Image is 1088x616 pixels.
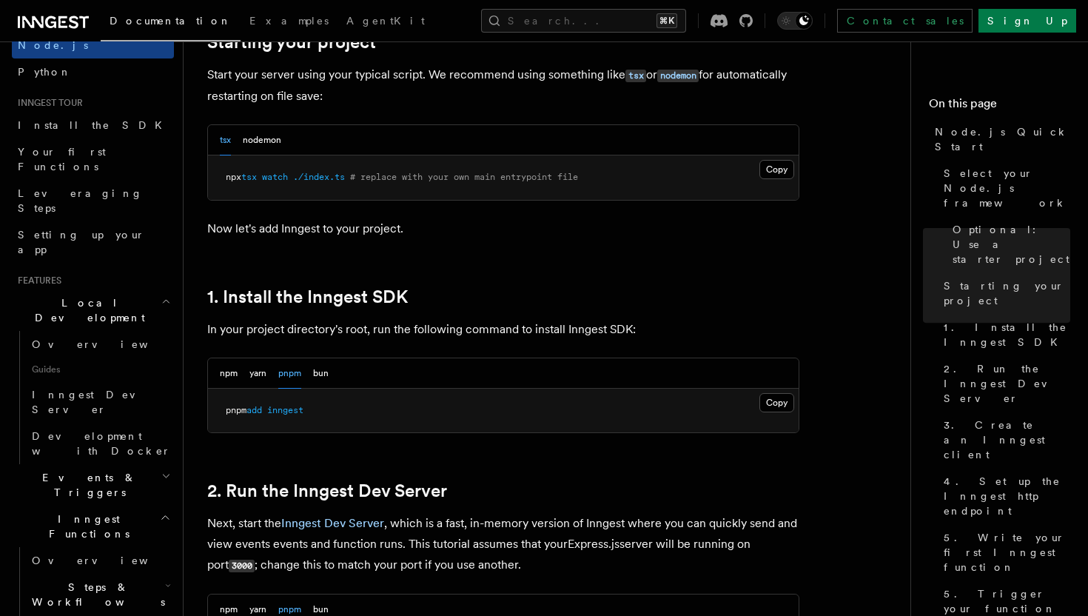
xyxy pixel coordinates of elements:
a: Overview [26,547,174,574]
a: Python [12,58,174,85]
span: Leveraging Steps [18,187,143,214]
button: Copy [759,393,794,412]
div: Local Development [12,331,174,464]
span: 4. Set up the Inngest http endpoint [944,474,1070,518]
span: Install the SDK [18,119,171,131]
span: watch [262,172,288,182]
a: 1. Install the Inngest SDK [207,287,408,307]
span: Setting up your app [18,229,145,255]
button: bun [313,358,329,389]
span: add [246,405,262,415]
span: 5. Write your first Inngest function [944,530,1070,575]
a: Inngest Dev Server [26,381,174,423]
p: In your project directory's root, run the following command to install Inngest SDK: [207,319,799,340]
span: Optional: Use a starter project [953,222,1070,267]
span: Inngest tour [12,97,83,109]
span: AgentKit [346,15,425,27]
span: Inngest Functions [12,512,160,541]
span: # replace with your own main entrypoint file [350,172,578,182]
a: Inngest Dev Server [281,516,384,530]
a: Node.js Quick Start [929,118,1070,160]
span: ./index.ts [293,172,345,182]
a: Sign Up [978,9,1076,33]
a: Install the SDK [12,112,174,138]
span: Events & Triggers [12,470,161,500]
a: Starting your project [207,32,376,53]
a: 2. Run the Inngest Dev Server [207,481,447,501]
span: Guides [26,358,174,381]
a: Your first Functions [12,138,174,180]
code: tsx [625,70,646,82]
span: Overview [32,555,184,566]
p: Start your server using your typical script. We recommend using something like or for automatical... [207,64,799,107]
button: Inngest Functions [12,506,174,547]
a: Documentation [101,4,241,41]
span: Documentation [110,15,232,27]
a: 2. Run the Inngest Dev Server [938,355,1070,412]
span: 3. Create an Inngest client [944,418,1070,462]
button: nodemon [243,125,281,155]
span: inngest [267,405,303,415]
a: AgentKit [338,4,434,40]
span: Node.js [18,39,88,51]
a: Examples [241,4,338,40]
button: Events & Triggers [12,464,174,506]
a: 1. Install the Inngest SDK [938,314,1070,355]
a: Development with Docker [26,423,174,464]
button: npm [220,358,238,389]
a: Contact sales [837,9,973,33]
p: Next, start the , which is a fast, in-memory version of Inngest where you can quickly send and vi... [207,513,799,576]
span: Local Development [12,295,161,325]
span: Development with Docker [32,430,171,457]
a: tsx [625,67,646,81]
span: Overview [32,338,184,350]
span: 1. Install the Inngest SDK [944,320,1070,349]
button: Steps & Workflows [26,574,174,615]
span: Features [12,275,61,287]
a: Overview [26,331,174,358]
button: yarn [249,358,266,389]
a: 3. Create an Inngest client [938,412,1070,468]
span: Examples [249,15,329,27]
span: Inngest Dev Server [32,389,158,415]
span: npx [226,172,241,182]
span: Steps & Workflows [26,580,165,609]
a: Select your Node.js framework [938,160,1070,216]
h4: On this page [929,95,1070,118]
a: Optional: Use a starter project [947,216,1070,272]
a: Setting up your app [12,221,174,263]
button: Copy [759,160,794,179]
button: Toggle dark mode [777,12,813,30]
a: 4. Set up the Inngest http endpoint [938,468,1070,524]
span: 2. Run the Inngest Dev Server [944,361,1070,406]
p: Now let's add Inngest to your project. [207,218,799,239]
span: Your first Functions [18,146,106,173]
a: Starting your project [938,272,1070,314]
span: Select your Node.js framework [944,166,1070,210]
button: Local Development [12,289,174,331]
span: tsx [241,172,257,182]
button: Search...⌘K [481,9,686,33]
a: Node.js [12,32,174,58]
span: pnpm [226,405,246,415]
button: tsx [220,125,231,155]
button: pnpm [278,358,301,389]
a: nodemon [657,67,699,81]
a: Leveraging Steps [12,180,174,221]
span: Node.js Quick Start [935,124,1070,154]
kbd: ⌘K [657,13,677,28]
code: 3000 [229,560,255,572]
code: nodemon [657,70,699,82]
span: Starting your project [944,278,1070,308]
a: 5. Write your first Inngest function [938,524,1070,580]
span: Python [18,66,72,78]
